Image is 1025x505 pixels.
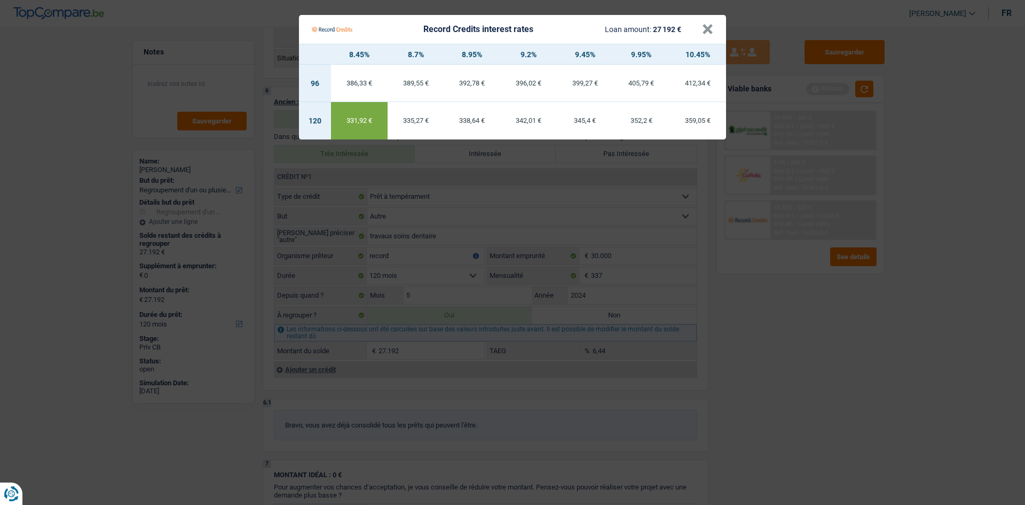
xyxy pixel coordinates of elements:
div: 331,92 € [331,117,388,124]
span: Loan amount: [605,25,651,34]
div: Record Credits interest rates [423,25,533,34]
div: 342,01 € [500,117,557,124]
th: 8.95% [444,44,500,65]
div: 335,27 € [388,117,444,124]
div: 399,27 € [557,80,613,87]
th: 9.95% [613,44,670,65]
th: 9.45% [557,44,613,65]
th: 8.7% [388,44,444,65]
button: × [702,24,713,35]
td: 96 [299,65,331,102]
div: 396,02 € [500,80,557,87]
div: 352,2 € [613,117,670,124]
div: 338,64 € [444,117,500,124]
th: 9.2% [500,44,557,65]
div: 386,33 € [331,80,388,87]
span: 27 192 € [653,25,681,34]
img: Record Credits [312,19,352,40]
div: 405,79 € [613,80,670,87]
th: 10.45% [669,44,726,65]
th: 8.45% [331,44,388,65]
div: 392,78 € [444,80,500,87]
div: 412,34 € [669,80,726,87]
div: 345,4 € [557,117,613,124]
div: 389,55 € [388,80,444,87]
td: 120 [299,102,331,139]
div: 359,05 € [669,117,726,124]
